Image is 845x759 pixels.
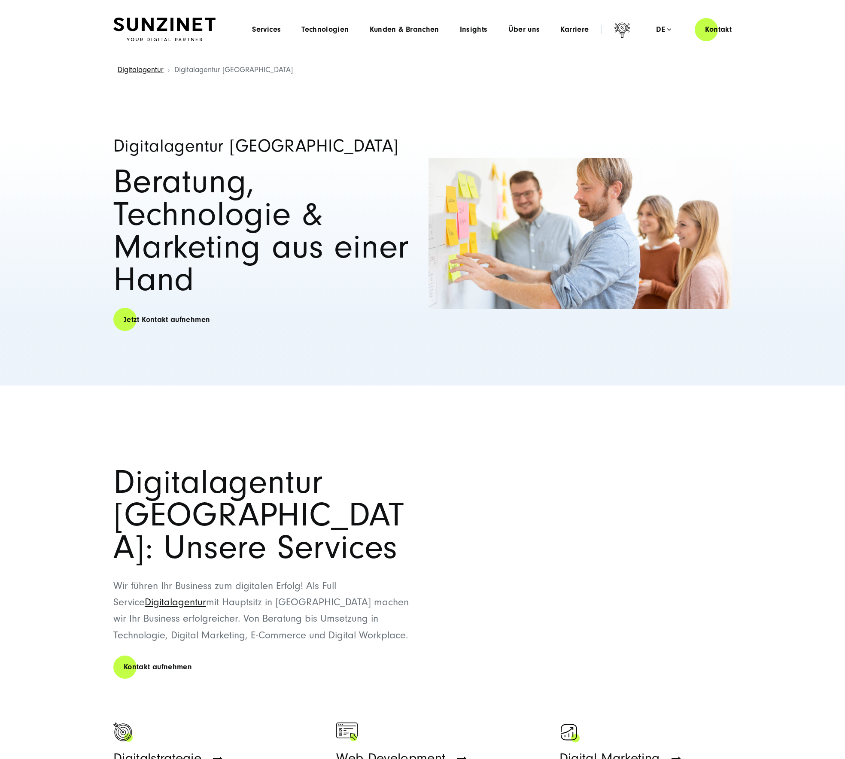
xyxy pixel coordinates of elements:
[301,25,349,34] a: Technologien
[508,25,540,34] a: Über uns
[252,25,281,34] a: Services
[174,65,293,74] span: Digitalagentur [GEOGRAPHIC_DATA]
[429,158,732,310] img: Wokshopsituation in der Digitalagentur Köln
[370,25,439,34] a: Kunden & Branchen
[145,596,206,608] a: Digitalagentur
[656,25,671,34] div: de
[113,18,216,42] img: SUNZINET Full Service Digital Agentur
[336,723,358,744] img: platfrom
[460,25,488,34] a: Insights
[113,166,416,296] h1: Beratung, Technologie & Marketing aus einer Hand
[113,578,422,644] p: Wir führen Ihr Business zum digitalen Erfolg! Als Full Service mit Hauptsitz in [GEOGRAPHIC_DATA]...
[113,723,135,744] img: Digitalstrategie
[113,655,202,679] a: Kontakt aufnehmen
[695,17,742,42] a: Kontakt
[559,723,581,744] img: marketing
[113,136,416,157] h3: Digitalagentur [GEOGRAPHIC_DATA]
[113,307,220,332] a: Jetzt Kontakt aufnehmen
[560,25,589,34] a: Karriere
[118,65,164,74] a: Digitalagentur
[113,466,422,564] h1: Digitalagentur [GEOGRAPHIC_DATA]: Unsere Services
